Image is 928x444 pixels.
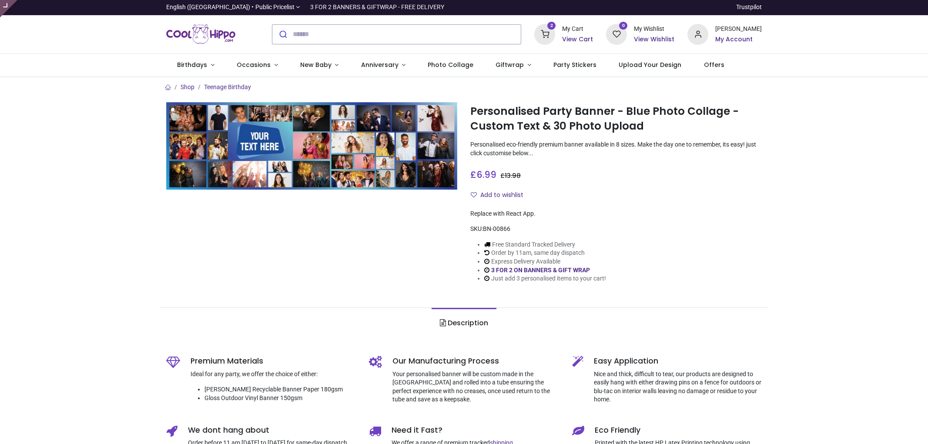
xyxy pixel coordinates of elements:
li: Gloss Outdoor Vinyl Banner 150gsm [204,394,356,403]
a: Logo of Cool Hippo [166,22,236,47]
a: Birthdays [166,54,226,77]
button: Add to wishlistAdd to wishlist [470,188,531,203]
button: Submit [272,25,293,44]
span: 13.98 [505,171,521,180]
p: Nice and thick, difficult to tear, our products are designed to easily hang with either drawing p... [594,370,762,404]
a: View Cart [562,35,593,44]
img: Cool Hippo [166,22,236,47]
h5: Premium Materials [191,356,356,367]
div: My Wishlist [634,25,674,33]
span: £ [470,168,496,181]
span: Upload Your Design [619,60,681,69]
a: Description [432,308,496,338]
a: My Account [715,35,762,44]
li: [PERSON_NAME] Recyclable Banner Paper 180gsm [204,385,356,394]
p: Ideal for any party, we offer the choice of either: [191,370,356,379]
a: View Wishlist [634,35,674,44]
div: Replace with React App. [470,210,762,218]
span: Birthdays [177,60,207,69]
h1: Personalised Party Banner - Blue Photo Collage - Custom Text & 30 Photo Upload [470,104,762,134]
li: Just add 3 personalised items to your cart! [484,274,606,283]
sup: 2 [547,22,556,30]
a: 2 [534,30,555,37]
div: 3 FOR 2 BANNERS & GIFTWRAP - FREE DELIVERY [310,3,444,12]
sup: 0 [619,22,627,30]
h5: Eco Friendly [595,425,762,436]
span: New Baby [300,60,332,69]
a: 0 [606,30,627,37]
li: Free Standard Tracked Delivery [484,240,606,249]
h5: We dont hang about [188,425,356,436]
span: Photo Collage [428,60,473,69]
i: Add to wishlist [471,192,477,198]
h5: Need it Fast? [392,425,559,436]
a: English ([GEOGRAPHIC_DATA]) •Public Pricelist [166,3,300,12]
span: Giftwrap [496,60,524,69]
div: [PERSON_NAME] [715,25,762,33]
a: New Baby [289,54,350,77]
a: Shop [181,83,194,90]
h5: Easy Application [594,356,762,367]
a: Giftwrap [485,54,543,77]
span: 6.99 [476,168,496,181]
li: Express Delivery Available [484,257,606,266]
span: Anniversary [361,60,399,69]
span: Public Pricelist [255,3,295,12]
div: SKU: [470,225,762,234]
span: £ [500,171,521,180]
li: Order by 11am, same day dispatch [484,249,606,257]
h5: Our Manufacturing Process [392,356,559,367]
p: Your personalised banner will be custom made in the [GEOGRAPHIC_DATA] and rolled into a tube ensu... [392,370,559,404]
span: Occasions [237,60,271,69]
span: Offers [704,60,724,69]
a: Occasions [225,54,289,77]
a: Trustpilot [736,3,762,12]
span: Party Stickers [553,60,596,69]
a: Anniversary [350,54,417,77]
span: BN-00866 [483,225,510,232]
a: 3 FOR 2 ON BANNERS & GIFT WRAP [491,267,590,274]
a: Teenage Birthday [204,83,251,90]
img: Personalised Party Banner - Blue Photo Collage - Custom Text & 30 Photo Upload [166,102,458,190]
div: My Cart [562,25,593,33]
p: Personalised eco-friendly premium banner available in 8 sizes. Make the day one to remember, its ... [470,140,762,157]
